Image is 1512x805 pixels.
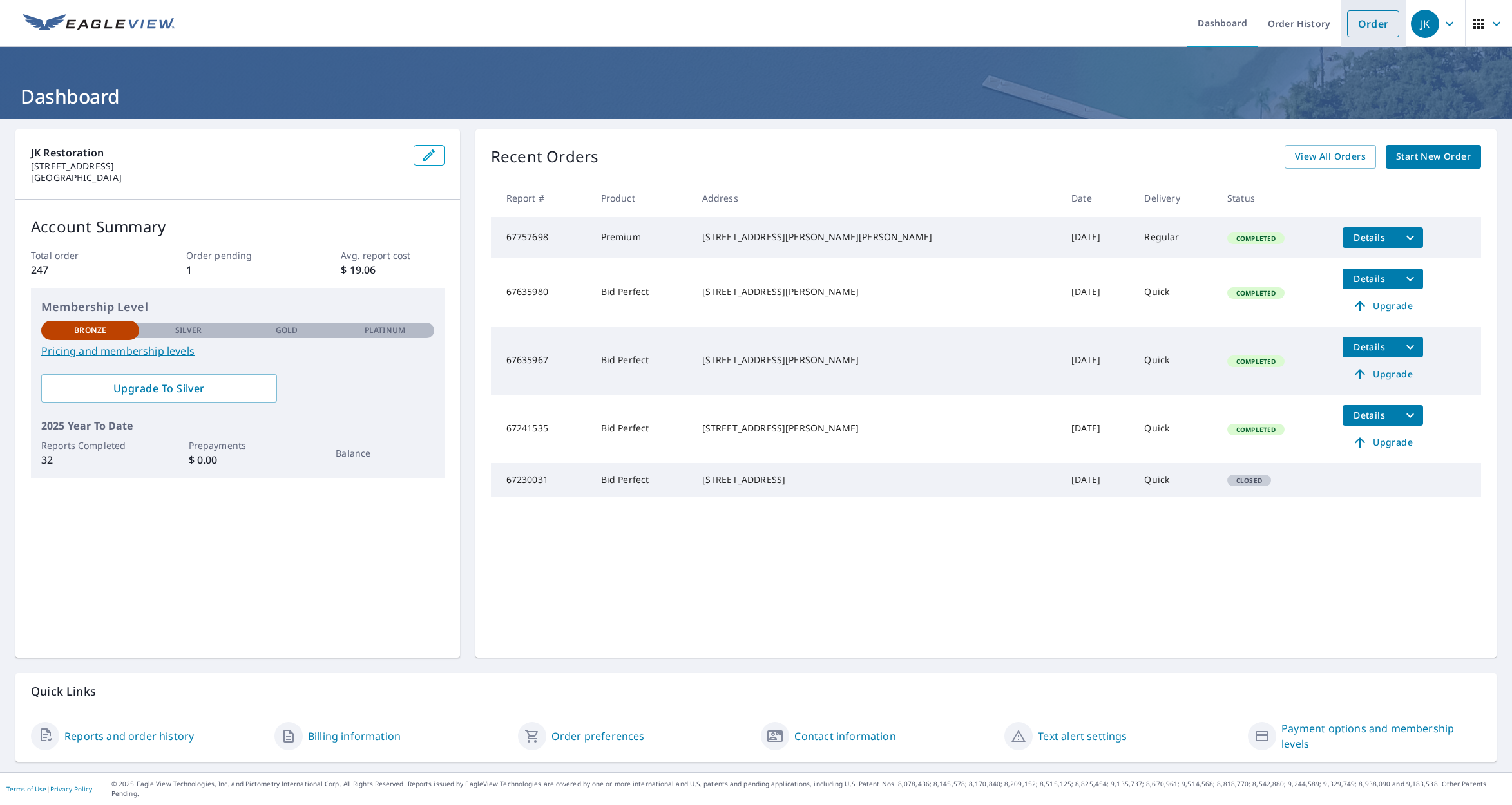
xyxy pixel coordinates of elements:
button: detailsBtn-67757698 [1343,227,1397,248]
a: Billing information [308,728,401,744]
a: Order preferences [551,728,645,744]
div: [STREET_ADDRESS][PERSON_NAME] [702,354,1051,366]
a: Contact information [794,728,895,744]
th: Date [1061,179,1134,217]
td: 67230031 [491,463,591,497]
a: Terms of Use [6,784,46,793]
button: filesDropdownBtn-67635967 [1397,337,1423,357]
span: Details [1350,231,1389,243]
td: [DATE] [1061,395,1134,463]
td: Quick [1134,463,1216,497]
div: [STREET_ADDRESS][PERSON_NAME] [702,285,1051,298]
th: Product [591,179,692,217]
p: 1 [186,262,289,278]
td: 67635967 [491,327,591,395]
p: Prepayments [189,439,287,452]
button: filesDropdownBtn-67757698 [1397,227,1423,248]
td: [DATE] [1061,463,1134,497]
td: Bid Perfect [591,327,692,395]
h1: Dashboard [15,83,1497,109]
p: © 2025 Eagle View Technologies, Inc. and Pictometry International Corp. All Rights Reserved. Repo... [111,779,1506,799]
p: Order pending [186,249,289,262]
span: Completed [1229,234,1283,243]
td: Quick [1134,327,1216,395]
a: Reports and order history [64,728,194,744]
td: Regular [1134,217,1216,258]
button: detailsBtn-67241535 [1343,405,1397,426]
td: Quick [1134,395,1216,463]
td: Premium [591,217,692,258]
p: $ 0.00 [189,452,287,468]
button: filesDropdownBtn-67241535 [1397,405,1423,426]
p: Membership Level [41,298,434,316]
div: JK [1411,10,1439,38]
td: Bid Perfect [591,395,692,463]
td: 67757698 [491,217,591,258]
span: View All Orders [1295,149,1366,165]
th: Status [1217,179,1332,217]
th: Delivery [1134,179,1216,217]
img: EV Logo [23,14,175,33]
div: [STREET_ADDRESS] [702,473,1051,486]
div: [STREET_ADDRESS][PERSON_NAME] [702,422,1051,435]
a: Upgrade To Silver [41,374,277,402]
a: View All Orders [1285,145,1376,169]
td: [DATE] [1061,217,1134,258]
button: detailsBtn-67635980 [1343,269,1397,289]
span: Details [1350,341,1389,353]
p: Balance [336,446,434,460]
span: Closed [1229,476,1270,485]
p: [GEOGRAPHIC_DATA] [31,172,403,184]
td: [DATE] [1061,327,1134,395]
p: Bronze [74,325,106,336]
a: Text alert settings [1038,728,1127,744]
p: $ 19.06 [341,262,444,278]
span: Upgrade [1350,366,1415,382]
a: Upgrade [1343,296,1423,316]
a: Order [1347,10,1399,37]
span: Upgrade [1350,435,1415,450]
td: Bid Perfect [591,258,692,327]
a: Upgrade [1343,364,1423,384]
th: Report # [491,179,591,217]
a: Payment options and membership levels [1281,721,1481,752]
p: Gold [276,325,298,336]
div: [STREET_ADDRESS][PERSON_NAME][PERSON_NAME] [702,231,1051,243]
button: detailsBtn-67635967 [1343,337,1397,357]
p: Platinum [365,325,405,336]
p: Account Summary [31,215,445,238]
p: JK Restoration [31,145,403,160]
th: Address [692,179,1061,217]
td: Bid Perfect [591,463,692,497]
p: 32 [41,452,139,468]
a: Upgrade [1343,432,1423,453]
p: Reports Completed [41,439,139,452]
span: Completed [1229,357,1283,366]
span: Upgrade [1350,298,1415,314]
td: 67241535 [491,395,591,463]
p: 247 [31,262,134,278]
span: Start New Order [1396,149,1471,165]
p: Avg. report cost [341,249,444,262]
span: Completed [1229,289,1283,298]
p: Silver [175,325,202,336]
td: [DATE] [1061,258,1134,327]
p: Total order [31,249,134,262]
span: Details [1350,409,1389,421]
td: Quick [1134,258,1216,327]
button: filesDropdownBtn-67635980 [1397,269,1423,289]
span: Upgrade To Silver [52,381,267,395]
p: Recent Orders [491,145,599,169]
p: Quick Links [31,683,1481,699]
a: Privacy Policy [50,784,92,793]
p: [STREET_ADDRESS] [31,160,403,172]
p: 2025 Year To Date [41,418,434,433]
a: Start New Order [1386,145,1481,169]
a: Pricing and membership levels [41,343,434,359]
td: 67635980 [491,258,591,327]
p: | [6,785,92,793]
span: Details [1350,272,1389,285]
span: Completed [1229,425,1283,434]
